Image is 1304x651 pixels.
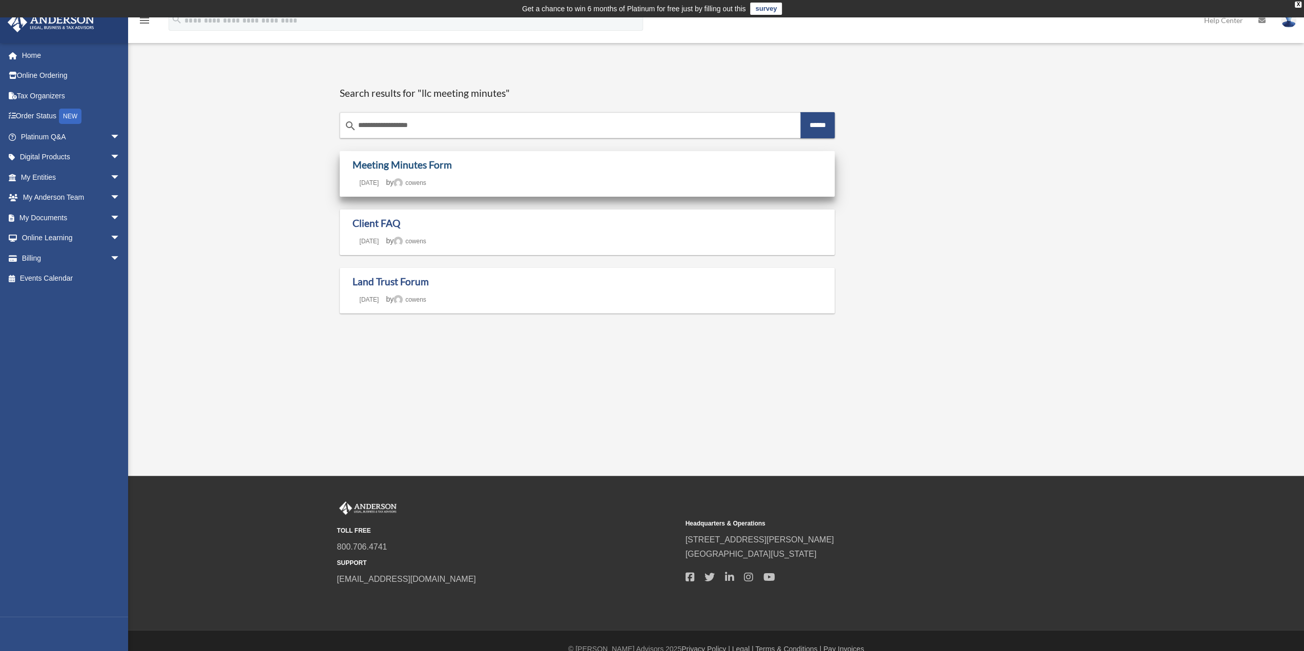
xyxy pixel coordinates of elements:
a: Platinum Q&Aarrow_drop_down [7,127,136,147]
a: Online Ordering [7,66,136,86]
a: Billingarrow_drop_down [7,248,136,268]
span: arrow_drop_down [110,187,131,208]
span: arrow_drop_down [110,248,131,269]
a: [STREET_ADDRESS][PERSON_NAME] [686,535,834,544]
img: Anderson Advisors Platinum Portal [5,12,97,32]
h1: Search results for "llc meeting minutes" [340,87,835,100]
a: 800.706.4741 [337,542,387,551]
a: cowens [394,296,426,303]
a: My Anderson Teamarrow_drop_down [7,187,136,208]
a: Online Learningarrow_drop_down [7,228,136,248]
a: Events Calendar [7,268,136,289]
div: close [1295,2,1301,8]
div: NEW [59,109,81,124]
a: Tax Organizers [7,86,136,106]
a: cowens [394,179,426,186]
small: TOLL FREE [337,526,678,536]
a: survey [750,3,782,15]
a: Home [7,45,131,66]
span: by [386,178,426,186]
span: by [386,237,426,245]
a: Order StatusNEW [7,106,136,127]
i: menu [138,14,151,27]
span: arrow_drop_down [110,167,131,188]
a: [DATE] [353,179,386,186]
span: arrow_drop_down [110,147,131,168]
small: Headquarters & Operations [686,518,1027,529]
a: cowens [394,238,426,245]
i: search [344,120,357,132]
small: SUPPORT [337,558,678,569]
img: User Pic [1281,13,1296,28]
img: Anderson Advisors Platinum Portal [337,501,399,515]
a: Meeting Minutes Form [353,159,452,171]
span: arrow_drop_down [110,228,131,249]
a: [GEOGRAPHIC_DATA][US_STATE] [686,550,817,558]
a: menu [138,18,151,27]
span: arrow_drop_down [110,207,131,228]
a: Land Trust Forum [353,276,429,287]
a: My Documentsarrow_drop_down [7,207,136,228]
a: [DATE] [353,296,386,303]
a: [EMAIL_ADDRESS][DOMAIN_NAME] [337,575,476,583]
i: search [171,14,182,25]
a: Client FAQ [353,217,400,229]
span: by [386,295,426,303]
a: My Entitiesarrow_drop_down [7,167,136,187]
a: [DATE] [353,238,386,245]
a: Digital Productsarrow_drop_down [7,147,136,167]
span: arrow_drop_down [110,127,131,148]
div: Get a chance to win 6 months of Platinum for free just by filling out this [522,3,746,15]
